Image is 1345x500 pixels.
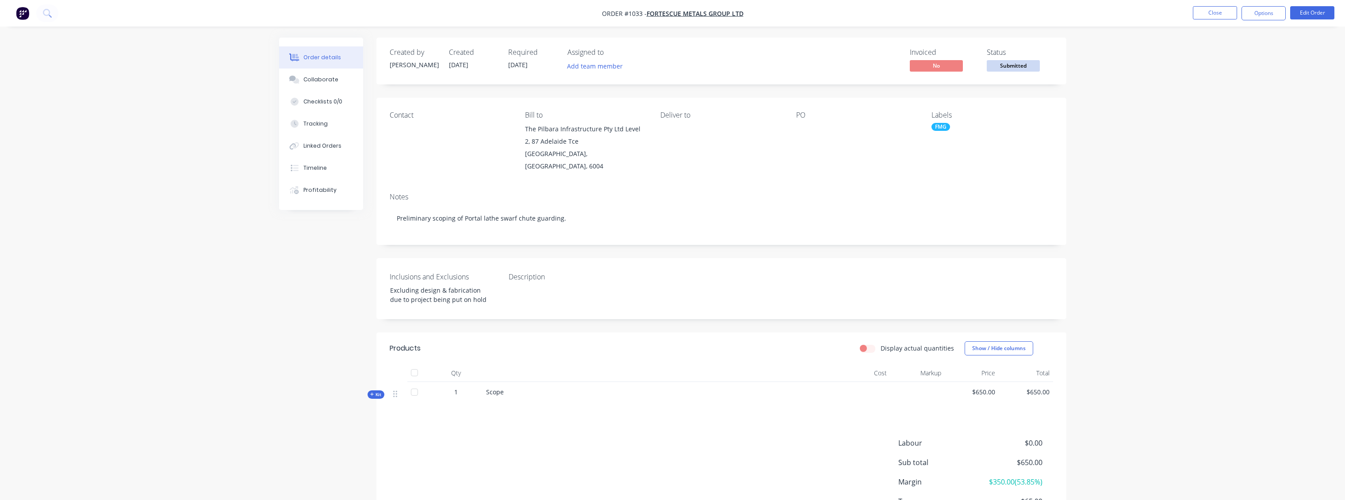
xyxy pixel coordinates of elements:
[910,48,976,57] div: Invoiced
[567,48,656,57] div: Assigned to
[977,457,1042,468] span: $650.00
[660,111,782,119] div: Deliver to
[390,271,500,282] label: Inclusions and Exclusions
[390,48,438,57] div: Created by
[303,120,328,128] div: Tracking
[562,60,627,72] button: Add team member
[1002,387,1050,397] span: $650.00
[390,193,1053,201] div: Notes
[945,364,999,382] div: Price
[999,364,1053,382] div: Total
[910,60,963,71] span: No
[303,76,338,84] div: Collaborate
[836,364,891,382] div: Cost
[898,438,977,448] span: Labour
[279,91,363,113] button: Checklists 0/0
[279,113,363,135] button: Tracking
[987,48,1053,57] div: Status
[525,148,646,172] div: [GEOGRAPHIC_DATA], [GEOGRAPHIC_DATA], 6004
[390,111,511,119] div: Contact
[303,53,341,61] div: Order details
[898,457,977,468] span: Sub total
[898,477,977,487] span: Margin
[390,205,1053,232] div: Preliminary scoping of Portal lathe swarf chute guarding.
[383,284,494,306] div: Excluding design & fabrication due to project being put on hold
[449,61,468,69] span: [DATE]
[279,69,363,91] button: Collaborate
[454,387,458,397] span: 1
[525,111,646,119] div: Bill to
[279,179,363,201] button: Profitability
[931,111,1053,119] div: Labels
[486,388,504,396] span: Scope
[390,343,421,354] div: Products
[508,48,557,57] div: Required
[987,60,1040,73] button: Submitted
[303,164,327,172] div: Timeline
[303,98,342,106] div: Checklists 0/0
[16,7,29,20] img: Factory
[977,477,1042,487] span: $350.00 ( 53.85 %)
[509,271,619,282] label: Description
[449,48,498,57] div: Created
[890,364,945,382] div: Markup
[525,123,646,148] div: The Pilbara Infrastructure Pty Ltd Level 2, 87 Adelaide Tce
[567,60,628,72] button: Add team member
[279,46,363,69] button: Order details
[647,9,743,18] a: FORTESCUE METALS GROUP LTD
[1193,6,1237,19] button: Close
[977,438,1042,448] span: $0.00
[303,186,337,194] div: Profitability
[965,341,1033,355] button: Show / Hide columns
[508,61,528,69] span: [DATE]
[279,135,363,157] button: Linked Orders
[525,123,646,172] div: The Pilbara Infrastructure Pty Ltd Level 2, 87 Adelaide Tce[GEOGRAPHIC_DATA], [GEOGRAPHIC_DATA], ...
[368,390,384,399] div: Kit
[987,60,1040,71] span: Submitted
[429,364,483,382] div: Qty
[881,344,954,353] label: Display actual quantities
[931,123,950,131] div: FMG
[796,111,917,119] div: PO
[602,9,647,18] span: Order #1033 -
[1290,6,1334,19] button: Edit Order
[279,157,363,179] button: Timeline
[948,387,996,397] span: $650.00
[390,60,438,69] div: [PERSON_NAME]
[370,391,382,398] span: Kit
[1242,6,1286,20] button: Options
[303,142,341,150] div: Linked Orders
